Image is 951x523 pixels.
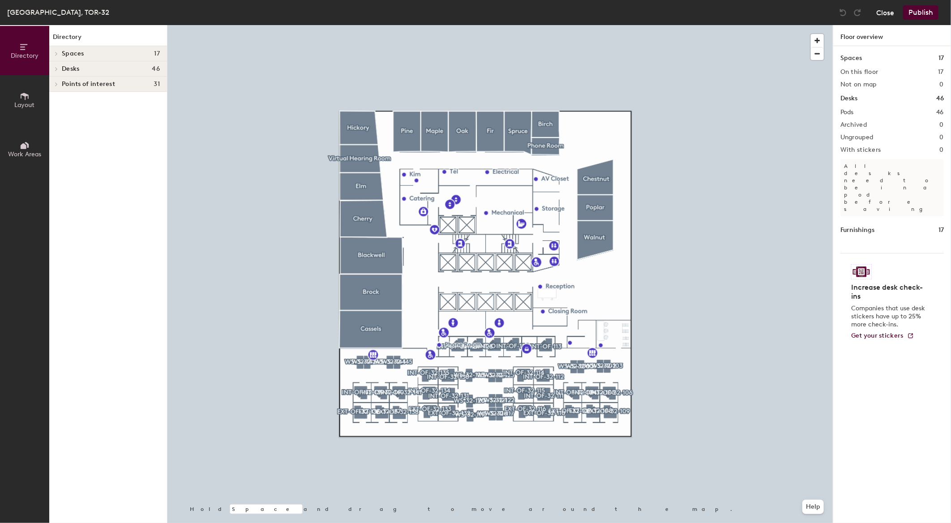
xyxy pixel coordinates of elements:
[840,53,862,63] h1: Spaces
[840,134,874,141] h2: Ungrouped
[840,225,874,235] h1: Furnishings
[49,32,167,46] h1: Directory
[8,150,41,158] span: Work Areas
[940,81,944,88] h2: 0
[938,53,944,63] h1: 17
[11,52,39,60] span: Directory
[851,332,904,339] span: Get your stickers
[839,8,848,17] img: Undo
[840,94,857,103] h1: Desks
[840,121,867,129] h2: Archived
[851,264,872,279] img: Sticker logo
[154,50,160,57] span: 17
[7,7,109,18] div: [GEOGRAPHIC_DATA], TOR-32
[152,65,160,73] span: 46
[940,121,944,129] h2: 0
[903,5,938,20] button: Publish
[15,101,35,109] span: Layout
[851,283,928,301] h4: Increase desk check-ins
[802,500,824,514] button: Help
[876,5,894,20] button: Close
[938,225,944,235] h1: 17
[840,159,944,216] p: All desks need to be in a pod before saving
[840,146,881,154] h2: With stickers
[851,304,928,329] p: Companies that use desk stickers have up to 25% more check-ins.
[853,8,862,17] img: Redo
[833,25,951,46] h1: Floor overview
[62,65,79,73] span: Desks
[840,81,877,88] h2: Not on map
[62,50,84,57] span: Spaces
[840,69,878,76] h2: On this floor
[62,81,115,88] span: Points of interest
[840,109,854,116] h2: Pods
[940,146,944,154] h2: 0
[936,94,944,103] h1: 46
[940,134,944,141] h2: 0
[938,69,944,76] h2: 17
[154,81,160,88] span: 31
[936,109,944,116] h2: 46
[851,332,914,340] a: Get your stickers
